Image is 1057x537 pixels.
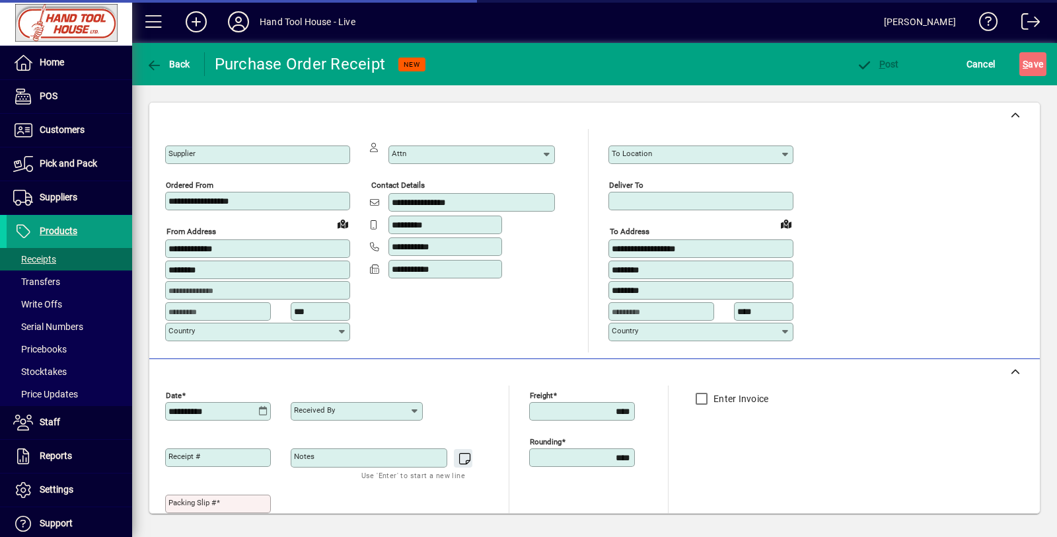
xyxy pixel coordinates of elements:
[884,11,956,32] div: [PERSON_NAME]
[7,46,132,79] a: Home
[146,59,190,69] span: Back
[7,181,132,214] a: Suppliers
[856,59,899,69] span: ost
[217,10,260,34] button: Profile
[7,360,132,383] a: Stocktakes
[168,498,216,507] mat-label: Packing Slip #
[963,52,999,76] button: Cancel
[168,326,195,335] mat-label: Country
[13,276,60,287] span: Transfers
[7,338,132,360] a: Pricebooks
[7,293,132,315] a: Write Offs
[40,450,72,461] span: Reports
[7,147,132,181] a: Pick and Pack
[166,181,213,190] mat-label: Ordered from
[361,468,465,483] mat-hint: Use 'Enter' to start a new line
[1023,59,1028,69] span: S
[966,54,996,75] span: Cancel
[7,270,132,293] a: Transfers
[40,124,85,135] span: Customers
[168,452,200,461] mat-label: Receipt #
[1023,54,1043,75] span: ave
[332,213,353,234] a: View on map
[969,3,998,46] a: Knowledge Base
[40,91,57,101] span: POS
[13,366,67,377] span: Stocktakes
[776,213,797,234] a: View on map
[612,326,638,335] mat-label: Country
[7,406,132,439] a: Staff
[13,389,78,399] span: Price Updates
[7,315,132,338] a: Serial Numbers
[40,192,77,202] span: Suppliers
[7,114,132,147] a: Customers
[392,149,406,158] mat-label: Attn
[1011,3,1040,46] a: Logout
[40,57,64,67] span: Home
[13,299,62,310] span: Write Offs
[132,52,205,76] app-page-header-button: Back
[13,321,83,332] span: Serial Numbers
[175,10,217,34] button: Add
[168,149,196,158] mat-label: Supplier
[879,59,885,69] span: P
[13,254,56,265] span: Receipts
[7,383,132,405] a: Price Updates
[7,80,132,113] a: POS
[1019,52,1046,76] button: Save
[612,149,652,158] mat-label: To location
[294,405,335,415] mat-label: Received by
[166,390,182,399] mat-label: Date
[40,484,73,495] span: Settings
[7,474,132,507] a: Settings
[609,181,643,190] mat-label: Deliver To
[294,452,314,461] mat-label: Notes
[711,392,768,405] label: Enter Invoice
[530,436,562,446] mat-label: Rounding
[215,54,386,75] div: Purchase Order Receipt
[13,344,67,354] span: Pricebooks
[853,52,902,76] button: Post
[404,60,420,69] span: NEW
[7,440,132,473] a: Reports
[40,417,60,427] span: Staff
[143,52,194,76] button: Back
[7,248,132,270] a: Receipts
[40,226,77,236] span: Products
[40,518,73,528] span: Support
[260,11,355,32] div: Hand Tool House - Live
[40,158,97,169] span: Pick and Pack
[530,390,553,399] mat-label: Freight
